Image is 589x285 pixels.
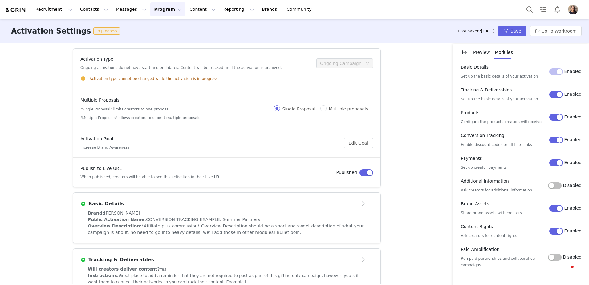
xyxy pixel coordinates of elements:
[461,65,489,70] span: Basic Details
[564,92,582,97] span: Enabled
[548,254,562,261] button: Disabled
[537,2,550,16] a: Tasks
[90,76,219,82] span: Activation type cannot be changed while the activation is in progress.
[112,2,150,16] button: Messages
[80,145,129,150] h5: Increase Brand Awareness
[461,179,509,183] span: Additional Information
[461,165,507,170] span: Set up creator payments
[88,211,104,215] span: Brand:
[146,217,260,222] span: CONVERSION TRACKING EXAMPLE: Summer Partners
[88,272,366,285] div: Great place to add a reminder that they are not required to post as part of this gifting only cam...
[461,188,532,192] span: Ask creators for additional information
[564,5,584,14] button: Profile
[563,183,582,188] span: Disabled
[559,264,574,279] iframe: Intercom live chat
[258,2,282,16] a: Brands
[86,200,124,207] h3: Basic Details
[548,182,562,189] button: Disabled
[495,50,513,55] span: Modules
[354,199,373,209] button: Open module
[327,106,371,111] span: Multiple proposals
[549,228,563,235] button: Enabled
[80,165,222,172] h4: Publish to Live URL
[280,106,318,111] span: Single Proposal
[564,206,582,211] span: Enabled
[150,2,185,16] button: Program
[104,211,140,215] span: [PERSON_NAME]
[473,49,490,56] p: Preview
[88,217,146,222] span: Public Activation Name:
[5,7,26,13] img: grin logo
[461,201,489,206] span: Brand Assets
[461,142,532,147] span: Enable discount codes or affiliate links
[88,266,366,272] div: Yes
[549,205,563,212] button: Enabled
[530,26,582,36] button: Go To Workroom
[93,27,120,35] span: In progress
[283,2,318,16] a: Community
[80,65,282,70] h5: Ongoing activations do not have start and end dates. Content will be tracked until the activation...
[344,138,373,148] button: Edit Goal
[461,211,522,215] span: Share brand assets with creators
[461,133,504,138] span: Conversion Tracking
[549,137,563,143] button: Enabled
[88,223,142,228] span: Overview Description:
[354,255,373,265] button: Open module
[523,2,536,16] button: Search
[80,106,201,112] h5: "Single Proposal" limits creators to one proposal.
[498,26,526,36] button: Save
[366,62,369,66] i: icon: down
[88,223,364,235] span: *Affiliate plus commission* Overview Description should be a short and sweet description of what ...
[76,2,112,16] button: Contacts
[564,160,582,165] span: Enabled
[80,115,201,121] h5: "Multiple Proposals" allows creators to submit multiple proposals.
[461,256,535,267] span: Run paid partnerships and collaborative campaigns
[336,169,357,176] h4: Published
[88,267,160,271] span: Will creators deliver content?
[564,137,582,142] span: Enabled
[11,26,91,37] h3: Activation Settings
[220,2,258,16] button: Reporting
[564,69,582,74] span: Enabled
[481,29,494,33] span: [DATE]
[461,97,538,101] span: Set up the basic details of your activation
[461,156,482,161] span: Payments
[549,159,563,166] button: Enabled
[564,114,582,119] span: Enabled
[564,228,582,233] span: Enabled
[186,2,219,16] button: Content
[86,256,154,263] h3: Tracking & Deliverables
[461,87,512,92] span: Tracking & Deliverables
[461,110,479,115] span: Products
[32,2,76,16] button: Recruitment
[80,174,222,180] h5: When published, creators will be able to see this activation in their Live URL.
[563,255,582,259] span: Disabled
[320,59,362,68] div: Ongoing Campaign
[80,56,282,62] h4: Activation Type
[549,91,563,98] button: Enabled
[458,29,494,33] span: Last saved:
[568,5,578,14] img: d185f97f-e808-4871-9031-555b4be048a7.jpg
[549,114,563,121] button: Enabled
[461,74,538,78] span: Set up the basic details of your activation
[88,273,119,278] span: Instructions:
[80,136,129,142] h4: Activation Goal
[461,224,493,229] span: Content Rights
[461,120,542,124] span: Configure the products creators will receive
[461,247,499,252] span: Paid Amplification
[549,68,563,75] button: Enabled
[80,97,201,103] h4: Multiple Proposals
[461,234,517,238] span: Ask creators for content rights
[550,2,564,16] button: Notifications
